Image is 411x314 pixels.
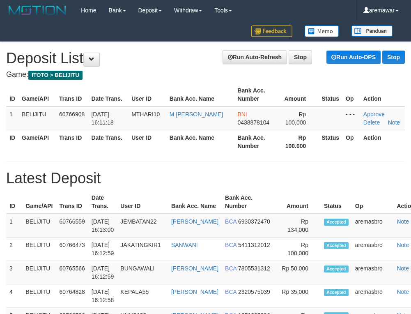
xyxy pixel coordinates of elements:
th: Bank Acc. Name [166,83,234,106]
img: Button%20Memo.svg [305,25,339,37]
td: 3 [6,261,22,284]
th: User ID [117,190,168,214]
span: Rp 100,000 [285,111,306,126]
img: MOTION_logo.png [6,4,69,16]
th: Bank Acc. Name [166,130,234,153]
span: Accepted [324,219,349,226]
h1: Deposit List [6,50,405,67]
td: aremasbro [352,261,394,284]
td: 60764828 [56,284,88,308]
th: Status [318,130,342,153]
th: Game/API [18,130,56,153]
td: - - - [342,106,360,130]
td: aremasbro [352,214,394,238]
td: JAKATINGKIR1 [117,238,168,261]
td: BELIJITU [18,106,56,130]
h1: Latest Deposit [6,170,405,187]
th: ID [6,83,18,106]
span: ITOTO > BELIJITU [28,71,83,80]
th: Game/API [22,190,56,214]
td: [DATE] 16:12:58 [88,284,117,308]
img: panduan.png [351,25,393,37]
a: Run Auto-DPS [326,51,381,64]
a: Note [397,218,409,225]
td: KEPALA55 [117,284,168,308]
a: SANWANI [171,242,198,248]
th: Bank Acc. Number [234,130,279,153]
th: Op [342,130,360,153]
img: Feedback.jpg [251,25,292,37]
th: Amount [279,83,318,106]
th: Trans ID [56,190,88,214]
td: 4 [6,284,22,308]
th: Amount [276,190,321,214]
th: Bank Acc. Number [222,190,276,214]
span: BCA [225,265,236,272]
th: Date Trans. [88,190,117,214]
th: Game/API [18,83,56,106]
th: Action [360,83,405,106]
td: BELIJITU [22,214,56,238]
span: BNI [237,111,247,118]
h4: Game: [6,71,405,79]
th: Status [318,83,342,106]
span: BCA [225,242,236,248]
a: [PERSON_NAME] [171,265,218,272]
td: 60765566 [56,261,88,284]
th: Op [352,190,394,214]
td: 60766559 [56,214,88,238]
span: 2320575039 [238,289,270,295]
th: Trans ID [56,130,88,153]
td: aremasbro [352,284,394,308]
th: Status [321,190,352,214]
a: Stop [289,50,312,64]
span: BCA [225,218,236,225]
a: Note [388,119,400,126]
a: Note [397,242,409,248]
td: 60766473 [56,238,88,261]
th: Bank Acc. Number [234,83,279,106]
span: MTHARI10 [131,111,160,118]
a: Note [397,289,409,295]
a: M [PERSON_NAME] [170,111,223,118]
td: Rp 50,000 [276,261,321,284]
th: User ID [128,130,166,153]
td: aremasbro [352,238,394,261]
td: JEMBATAN22 [117,214,168,238]
th: ID [6,130,18,153]
th: Date Trans. [88,130,128,153]
span: Accepted [324,242,349,249]
span: 7805531312 [238,265,270,272]
a: [PERSON_NAME] [171,218,218,225]
th: User ID [128,83,166,106]
a: Approve [363,111,385,118]
a: Stop [382,51,405,64]
td: BELIJITU [22,261,56,284]
td: [DATE] 16:13:00 [88,214,117,238]
span: BCA [225,289,236,295]
a: Delete [363,119,380,126]
span: 0438878104 [237,119,269,126]
td: BELIJITU [22,284,56,308]
th: Rp 100.000 [279,130,318,153]
td: 1 [6,106,18,130]
td: Rp 134,000 [276,214,321,238]
span: Accepted [324,266,349,272]
td: 1 [6,214,22,238]
td: BUNGAWALI [117,261,168,284]
td: Rp 100,000 [276,238,321,261]
th: Trans ID [56,83,88,106]
td: [DATE] 16:12:59 [88,238,117,261]
a: Note [397,265,409,272]
td: 2 [6,238,22,261]
span: [DATE] 16:11:18 [91,111,114,126]
th: Action [360,130,405,153]
a: Run Auto-Refresh [223,50,287,64]
span: 5411312012 [238,242,270,248]
td: BELIJITU [22,238,56,261]
span: 60766908 [59,111,85,118]
span: 6930372470 [238,218,270,225]
th: Op [342,83,360,106]
th: ID [6,190,22,214]
a: [PERSON_NAME] [171,289,218,295]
